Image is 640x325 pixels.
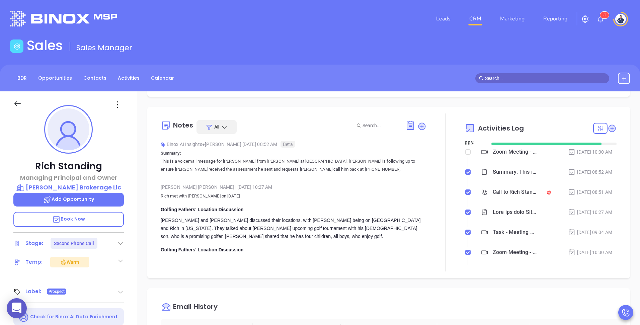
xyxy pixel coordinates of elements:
div: Lore ips dolo Sitame co Adip 4 7566Elitsed Doeiusm' Temporin UtlaboreetDolore mag Aliq enimadmin ... [493,207,537,217]
img: profile-user [48,108,89,150]
img: iconNotification [596,15,605,23]
div: Binox AI Insights [PERSON_NAME] | [DATE] 08:52 AM [161,139,427,149]
input: Search… [485,75,606,82]
div: [DATE] 10:30 AM [568,249,612,256]
div: Summary: This is a voicemail message for [PERSON_NAME] from [PERSON_NAME] at [GEOGRAPHIC_DATA]. [... [493,167,537,177]
span: Sales Manager [76,43,132,53]
img: iconSetting [581,15,589,23]
div: Warm [60,258,79,266]
div: Second Phone Call [54,238,94,249]
sup: -1 [600,12,609,18]
div: [DATE] 10:27 AM [568,209,612,216]
div: Call to Rich Standing [493,187,537,197]
div: Notes [173,122,193,129]
div: [DATE] 10:30 AM [568,148,612,156]
span: Book Now [52,216,85,222]
img: user [615,14,626,24]
a: BDR [13,73,31,84]
div: [DATE] 08:51 AM [568,188,612,196]
p: Rich met with [PERSON_NAME] on [DATE] [161,192,427,200]
p: This is a voicemail message for [PERSON_NAME] from [PERSON_NAME] at [GEOGRAPHIC_DATA]. [PERSON_NA... [161,157,427,173]
a: Marketing [497,12,527,25]
p: Check for Binox AI Data Enrichment [30,313,117,320]
div: Zoom Meeting - Rich Standing [493,147,537,157]
h1: Sales [27,37,63,54]
div: Label: [25,287,42,297]
div: [DATE] 09:04 AM [568,229,612,236]
div: Golfing Fathers' Location Discussion [161,246,427,254]
a: Calendar [147,73,178,84]
img: Ai-Enrich-DaqCidB-.svg [17,311,29,323]
a: CRM [467,12,484,25]
div: Email History [173,303,218,312]
input: Search... [363,122,398,129]
div: [PERSON_NAME] and [PERSON_NAME] discussed their locations, with [PERSON_NAME] being on [GEOGRAPHI... [161,216,427,240]
span: - [603,13,604,17]
div: Stage: [25,238,44,248]
img: logo [10,11,117,26]
b: Summary: [161,151,181,156]
span: | [235,184,236,190]
div: 88 % [465,140,483,148]
span: search [479,76,484,81]
a: Reporting [541,12,570,25]
p: Rich Standing [13,160,124,172]
div: [DATE] 08:52 AM [568,168,612,176]
span: All [214,124,219,130]
a: Contacts [79,73,110,84]
span: Add Opportunity [43,196,94,202]
a: [PERSON_NAME] Brokerage Llc [13,183,124,192]
div: [PERSON_NAME] [PERSON_NAME] [DATE] 10:27 AM [161,182,427,192]
img: svg%3e [161,142,166,147]
div: Golfing Fathers' Location Discussion [161,206,427,214]
span: Prospect [49,288,65,295]
p: Managing Principal and Owner [13,173,124,182]
a: Leads [433,12,453,25]
div: Zoom Meeting - Rich Standing [493,247,537,257]
span: Activities Log [478,125,524,132]
a: Activities [114,73,144,84]
span: ● [202,142,205,147]
a: Opportunities [34,73,76,84]
span: 1 [604,13,606,17]
div: Task - Meeting Zoom Meeting - Rich Standing [493,227,537,237]
span: Beta [281,141,295,148]
div: Temp: [25,257,43,267]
